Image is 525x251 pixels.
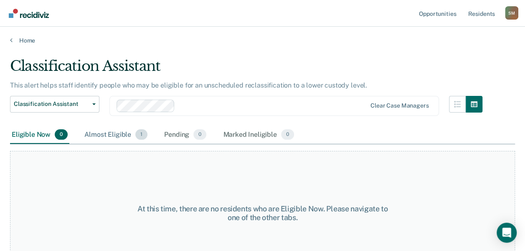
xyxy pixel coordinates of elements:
span: 0 [193,129,206,140]
div: Pending0 [162,126,208,144]
button: Classification Assistant [10,96,99,113]
span: 0 [281,129,294,140]
a: Home [10,37,515,44]
button: Profile dropdown button [505,6,518,20]
div: Open Intercom Messenger [497,223,517,243]
div: Eligible Now0 [10,126,69,144]
div: Classification Assistant [10,58,482,81]
div: At this time, there are no residents who are Eligible Now. Please navigate to one of the other tabs. [137,204,389,222]
div: Clear case managers [370,102,429,109]
span: 0 [55,129,68,140]
p: This alert helps staff identify people who may be eligible for an unscheduled reclassification to... [10,81,367,89]
span: Classification Assistant [14,100,89,108]
div: Marked Ineligible0 [221,126,296,144]
span: 1 [135,129,147,140]
div: S M [505,6,518,20]
img: Recidiviz [9,9,49,18]
div: Almost Eligible1 [83,126,149,144]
